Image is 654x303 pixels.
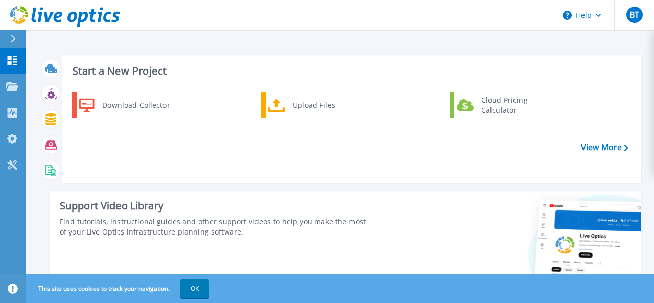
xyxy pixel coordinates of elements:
[288,95,363,115] div: Upload Files
[261,92,366,118] a: Upload Files
[60,217,367,237] div: Find tutorials, instructional guides and other support videos to help you make the most of your L...
[581,143,628,152] a: View More
[180,279,209,298] button: OK
[629,11,639,19] span: BT
[450,92,554,118] a: Cloud Pricing Calculator
[476,95,552,115] div: Cloud Pricing Calculator
[28,279,209,298] span: This site uses cookies to track your navigation.
[73,65,628,77] h3: Start a New Project
[60,199,367,213] div: Support Video Library
[72,92,177,118] a: Download Collector
[97,95,174,115] div: Download Collector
